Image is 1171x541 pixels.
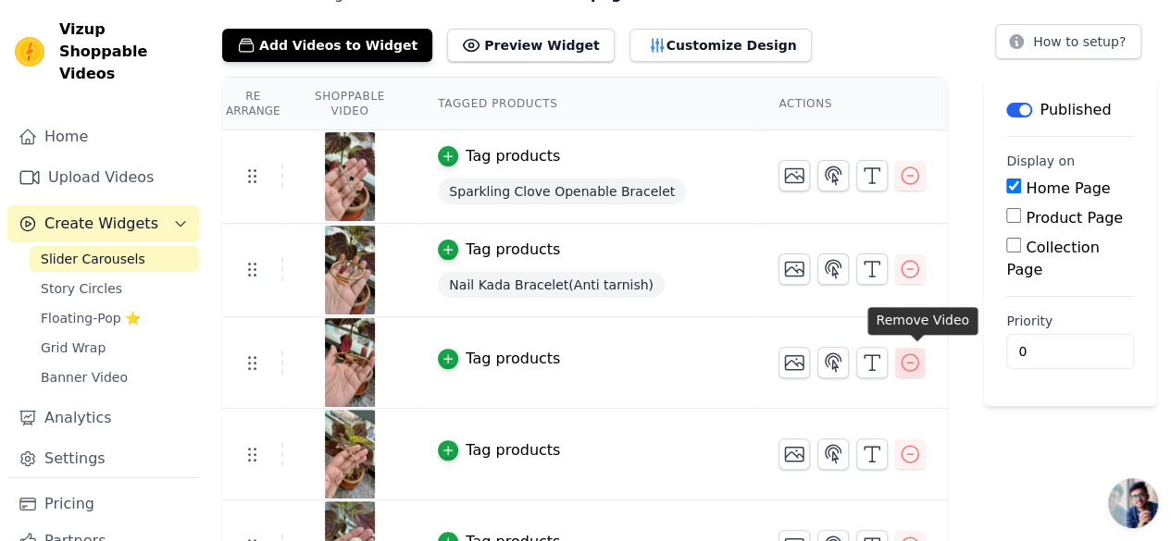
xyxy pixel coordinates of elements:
[324,132,376,221] img: tn-2663b7c3e8994671ae5f303e994ced0e.png
[438,178,686,204] span: Sparkling Clove Openable Bracelet
[438,439,560,461] button: Tag products
[41,338,106,357] span: Grid Wrap
[995,24,1141,59] button: How to setup?
[779,347,810,378] button: Change Thumbnail
[30,246,199,272] a: Slider Carousels
[7,400,199,436] a: Analytics
[438,348,560,370] button: Tag products
[1006,152,1075,170] legend: Display on
[41,309,141,327] span: Floating-Pop ⭐
[447,29,614,62] button: Preview Widget
[438,272,665,298] span: Nail Kada Bracelet(Anti tarnish)
[466,145,560,167] div: Tag products
[438,239,560,261] button: Tag products
[41,368,128,387] span: Banner Video
[44,213,158,235] span: Create Widgets
[438,145,560,167] button: Tag products
[7,486,199,523] a: Pricing
[779,438,810,470] button: Change Thumbnail
[30,305,199,331] a: Floating-Pop ⭐
[30,276,199,301] a: Story Circles
[324,226,376,314] img: tn-722ccc0592b349b4abf7a9c4d0ac9a59.png
[1026,209,1123,227] label: Product Page
[30,335,199,361] a: Grid Wrap
[7,205,199,242] button: Create Widgets
[1026,179,1110,197] label: Home Page
[466,348,560,370] div: Tag products
[1006,312,1134,330] label: Priority
[466,239,560,261] div: Tag products
[222,29,432,62] button: Add Videos to Widget
[7,159,199,196] a: Upload Videos
[779,253,810,285] button: Change Thumbnail
[756,78,947,130] th: Actions
[283,78,416,130] th: Shoppable Video
[466,439,560,461] div: Tag products
[1006,239,1099,278] label: Collection Page
[1040,99,1111,121] p: Published
[324,318,376,407] img: tn-bb87a6a4e62f49c892baa9344f606297.png
[7,440,199,477] a: Settings
[416,78,756,130] th: Tagged Products
[995,37,1141,55] a: How to setup?
[41,279,122,298] span: Story Circles
[15,37,44,67] img: Vizup
[779,160,810,191] button: Change Thumbnail
[30,364,199,390] a: Banner Video
[222,78,283,130] th: Re Arrange
[59,18,192,85] span: Vizup Shoppable Videos
[324,410,376,498] img: tn-2c49c97a44e540448ec7a71b3c72d243.png
[41,250,145,268] span: Slider Carousels
[1108,478,1158,528] div: Open chat
[629,29,812,62] button: Customize Design
[7,118,199,155] a: Home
